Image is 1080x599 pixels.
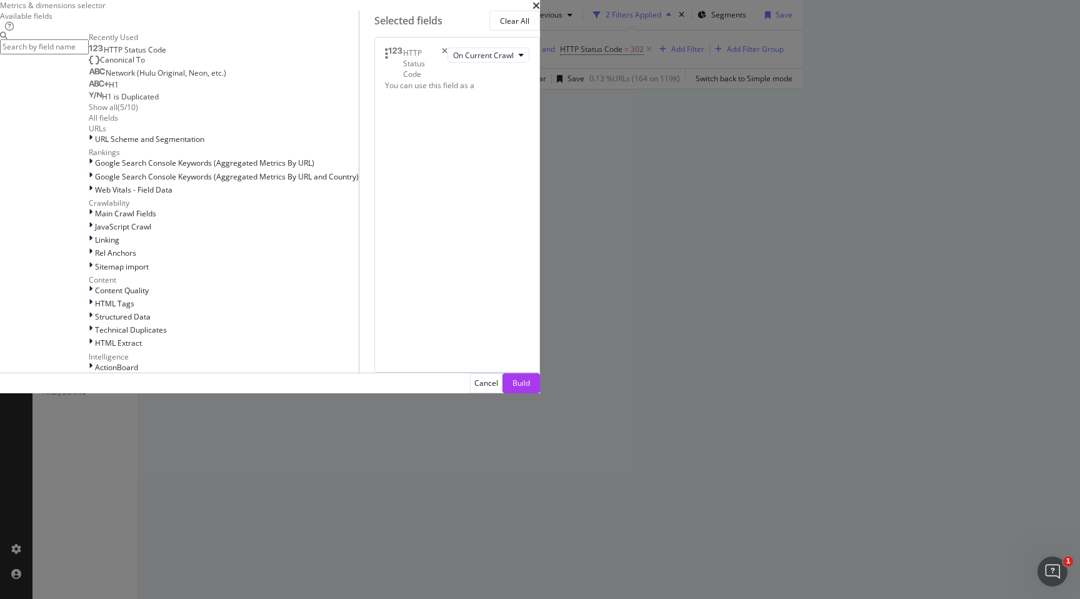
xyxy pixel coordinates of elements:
[95,285,149,296] span: Content Quality
[100,54,145,65] span: Canonical To
[95,311,151,322] span: Structured Data
[117,102,138,113] div: ( 5 / 10 )
[500,16,529,26] div: Clear All
[106,68,226,78] span: Network (Hulu Original, Neon, etc.)
[385,48,529,79] div: HTTP Status CodetimesOn Current Crawl
[95,325,167,335] span: Technical Duplicates
[95,338,142,348] span: HTML Extract
[89,102,117,113] div: Show all
[442,48,447,79] div: times
[102,91,159,102] span: H1 is Duplicated
[95,208,156,219] span: Main Crawl Fields
[89,123,359,134] div: URLs
[89,198,359,208] div: Crawlability
[89,274,359,285] div: Content
[104,44,166,55] span: HTTP Status Code
[502,373,540,393] button: Build
[95,298,134,309] span: HTML Tags
[95,158,314,168] span: Google Search Console Keywords (Aggregated Metrics By URL)
[1037,556,1067,586] iframe: Intercom live chat
[470,373,502,393] button: Cancel
[489,11,540,31] button: Clear All
[474,378,498,388] div: Cancel
[95,362,138,373] span: ActionBoard
[447,48,529,63] button: On Current Crawl
[95,248,136,258] span: Rel Anchors
[95,184,172,195] span: Web Vitals - Field Data
[403,48,442,79] div: HTTP Status Code
[95,171,359,182] span: Google Search Console Keywords (Aggregated Metrics By URL and Country)
[95,134,204,144] span: URL Scheme and Segmentation
[89,113,359,123] div: All fields
[385,80,529,91] div: You can use this field as a
[89,32,359,43] div: Recently Used
[453,50,514,61] span: On Current Crawl
[95,234,119,245] span: Linking
[95,221,151,232] span: JavaScript Crawl
[1063,556,1073,566] span: 1
[89,351,359,362] div: Intelligence
[109,79,119,90] span: H1
[512,378,530,388] div: Build
[89,147,359,158] div: Rankings
[374,14,442,28] div: Selected fields
[95,261,149,272] span: Sitemap import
